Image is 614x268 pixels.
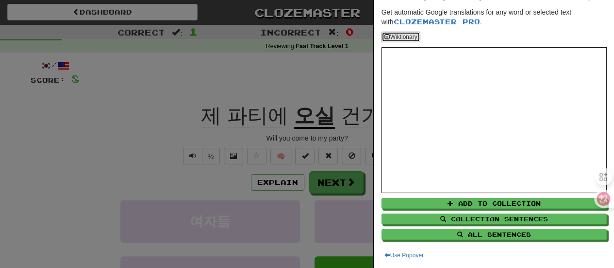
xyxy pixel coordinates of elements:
button: Wiktionary [382,32,420,42]
a: Clozemaster Pro [394,18,480,26]
button: Collection Sentences [382,214,607,224]
button: Add to Collection [382,198,607,209]
button: All Sentences [382,229,607,240]
p: Get automatic Google translations for any word or selected text with . [382,7,607,27]
button: Use Popover [382,250,427,261]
